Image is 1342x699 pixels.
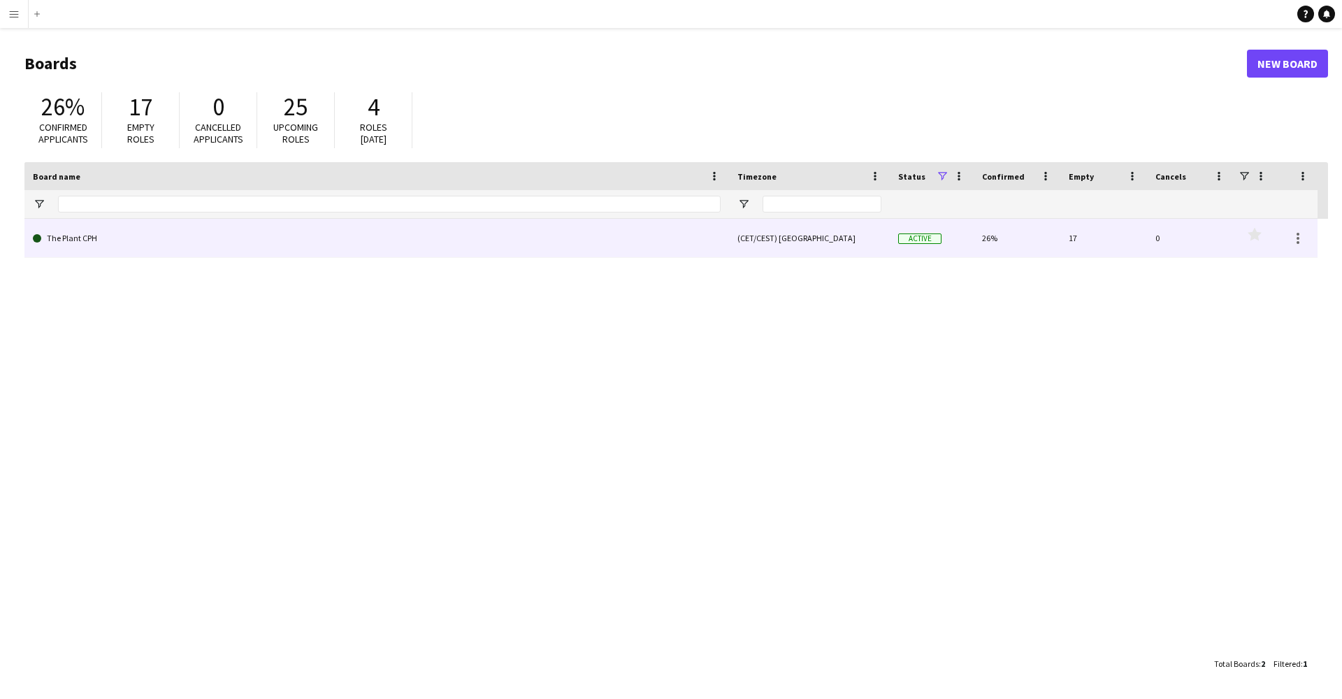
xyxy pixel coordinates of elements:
span: 17 [129,92,152,122]
span: 2 [1261,658,1265,669]
span: 25 [284,92,308,122]
span: 4 [368,92,380,122]
span: Empty roles [127,121,154,145]
span: Cancels [1155,171,1186,182]
input: Board name Filter Input [58,196,721,212]
div: 26% [974,219,1060,257]
span: Timezone [737,171,777,182]
span: Filtered [1274,658,1301,669]
div: : [1274,650,1307,677]
span: Status [898,171,925,182]
span: 0 [212,92,224,122]
span: Board name [33,171,80,182]
input: Timezone Filter Input [763,196,881,212]
a: New Board [1247,50,1328,78]
span: 26% [41,92,85,122]
div: 0 [1147,219,1234,257]
span: Active [898,233,941,244]
span: Cancelled applicants [194,121,243,145]
button: Open Filter Menu [737,198,750,210]
span: Total Boards [1214,658,1259,669]
span: Roles [DATE] [360,121,387,145]
h1: Boards [24,53,1247,74]
button: Open Filter Menu [33,198,45,210]
span: Confirmed [982,171,1025,182]
span: 1 [1303,658,1307,669]
div: : [1214,650,1265,677]
a: The Plant CPH [33,219,721,258]
span: Confirmed applicants [38,121,88,145]
div: (CET/CEST) [GEOGRAPHIC_DATA] [729,219,890,257]
span: Upcoming roles [273,121,318,145]
span: Empty [1069,171,1094,182]
div: 17 [1060,219,1147,257]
